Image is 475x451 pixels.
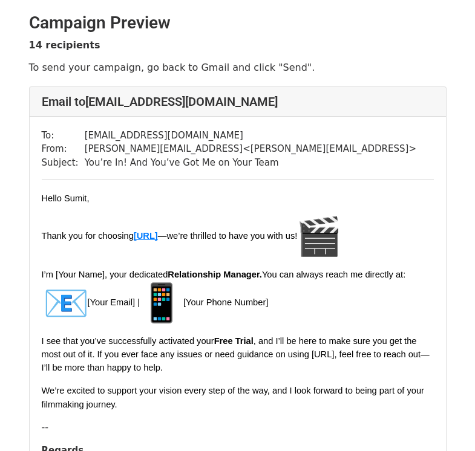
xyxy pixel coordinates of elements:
h2: Campaign Preview [29,13,447,33]
span: —we’re thrilled to have you with us! [158,231,341,241]
td: From: [42,142,85,156]
span: [URL] [134,231,158,241]
span: [Your Email] | [Your Phone Number] [42,297,269,307]
td: Subject: [42,156,85,170]
span: We’re excited to support your vision every step of the way, and I look forward to being part of y... [42,386,427,409]
a: [URL] [134,230,158,241]
h4: Email to [EMAIL_ADDRESS][DOMAIN_NAME] [42,94,434,109]
img: 📧 [44,281,88,325]
td: To: [42,129,85,143]
span: I’m [Your Name], your dedicated [42,270,168,279]
td: You’re In! And You’ve Got Me on Your Team [85,156,416,170]
p: To send your campaign, go back to Gmail and click "Send". [29,61,447,74]
span: Free Trial [214,336,254,346]
span: Thank you for choosing [42,231,134,241]
span: I see that you’ve successfully activated your [42,336,214,346]
td: [PERSON_NAME][EMAIL_ADDRESS] < [PERSON_NAME][EMAIL_ADDRESS] > [85,142,416,156]
strong: 14 recipients [29,39,100,51]
p: -- [42,421,434,434]
span: Relationship Manager. [168,270,262,279]
span: You can always reach me directly at: [262,270,405,279]
span: Hello Sumit, [42,193,90,203]
img: 📱 [140,281,183,325]
span: , and I’ll be here to make sure you get the most out of it. If you ever face any issues or need g... [42,336,430,372]
td: [EMAIL_ADDRESS][DOMAIN_NAME] [85,129,416,143]
img: 🎬 [297,215,341,258]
